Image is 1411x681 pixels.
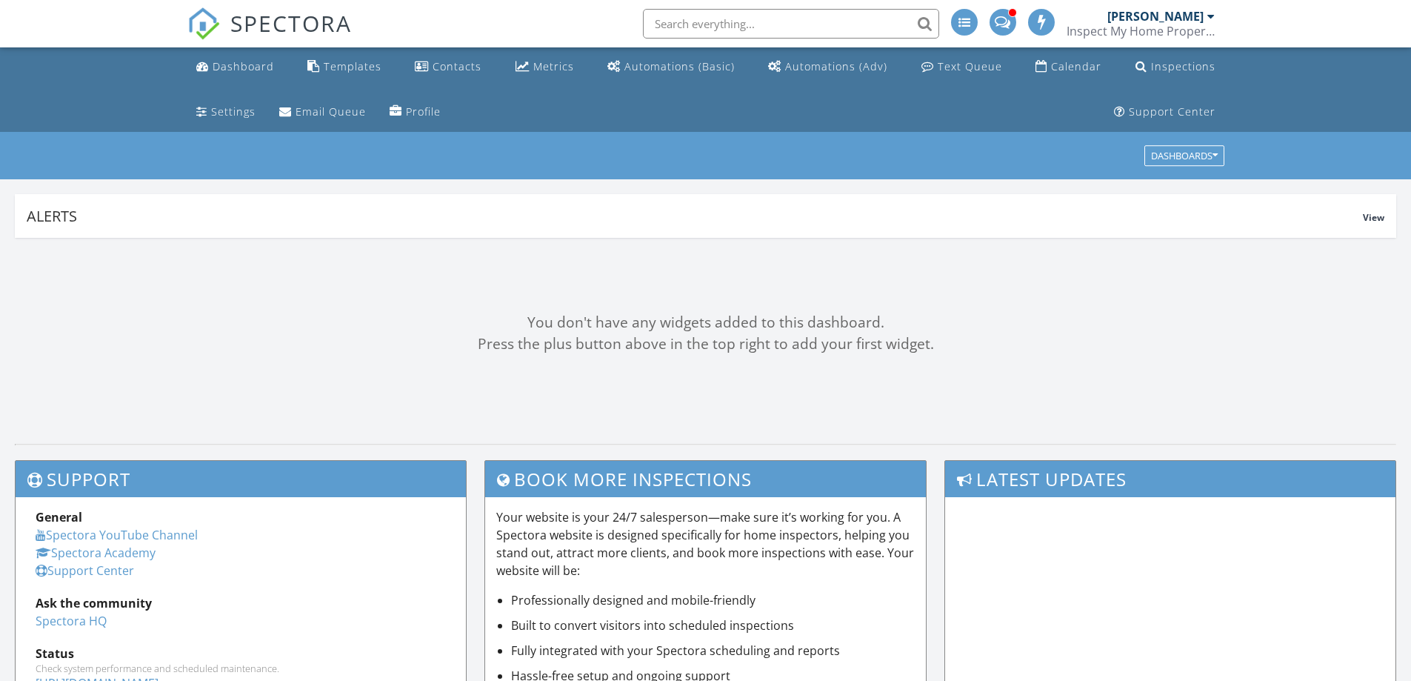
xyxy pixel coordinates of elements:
[785,59,887,73] div: Automations (Adv)
[1129,104,1215,119] div: Support Center
[533,59,574,73] div: Metrics
[384,99,447,126] a: Company Profile
[1130,53,1221,81] a: Inspections
[945,461,1395,497] h3: Latest Updates
[1051,59,1101,73] div: Calendar
[190,53,280,81] a: Dashboard
[296,104,366,119] div: Email Queue
[36,562,134,579] a: Support Center
[485,461,927,497] h3: Book More Inspections
[510,53,580,81] a: Metrics
[36,545,156,561] a: Spectora Academy
[643,9,939,39] input: Search everything...
[1363,211,1384,224] span: View
[213,59,274,73] div: Dashboard
[36,645,446,662] div: Status
[273,99,372,126] a: Email Queue
[1108,99,1221,126] a: Support Center
[496,508,915,579] p: Your website is your 24/7 salesperson—make sure it’s working for you. A Spectora website is desig...
[624,59,735,73] div: Automations (Basic)
[190,99,261,126] a: Settings
[187,7,220,40] img: The Best Home Inspection Software - Spectora
[324,59,381,73] div: Templates
[15,333,1396,355] div: Press the plus button above in the top right to add your first widget.
[36,613,107,629] a: Spectora HQ
[211,104,256,119] div: Settings
[15,312,1396,333] div: You don't have any widgets added to this dashboard.
[409,53,487,81] a: Contacts
[1151,59,1215,73] div: Inspections
[27,206,1363,226] div: Alerts
[511,617,915,634] li: Built to convert visitors into scheduled inspections
[762,53,893,81] a: Automations (Advanced)
[1144,146,1224,167] button: Dashboards
[36,594,446,612] div: Ask the community
[1151,151,1218,162] div: Dashboards
[301,53,387,81] a: Templates
[601,53,741,81] a: Automations (Basic)
[511,642,915,660] li: Fully integrated with your Spectora scheduling and reports
[1067,24,1215,39] div: Inspect My Home Property Inspections
[433,59,481,73] div: Contacts
[16,461,466,497] h3: Support
[36,509,82,525] strong: General
[938,59,1002,73] div: Text Queue
[1030,53,1107,81] a: Calendar
[1107,9,1204,24] div: [PERSON_NAME]
[36,527,198,543] a: Spectora YouTube Channel
[230,7,352,39] span: SPECTORA
[915,53,1008,81] a: Text Queue
[36,662,446,674] div: Check system performance and scheduled maintenance.
[406,104,441,119] div: Profile
[187,20,352,51] a: SPECTORA
[511,591,915,609] li: Professionally designed and mobile-friendly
